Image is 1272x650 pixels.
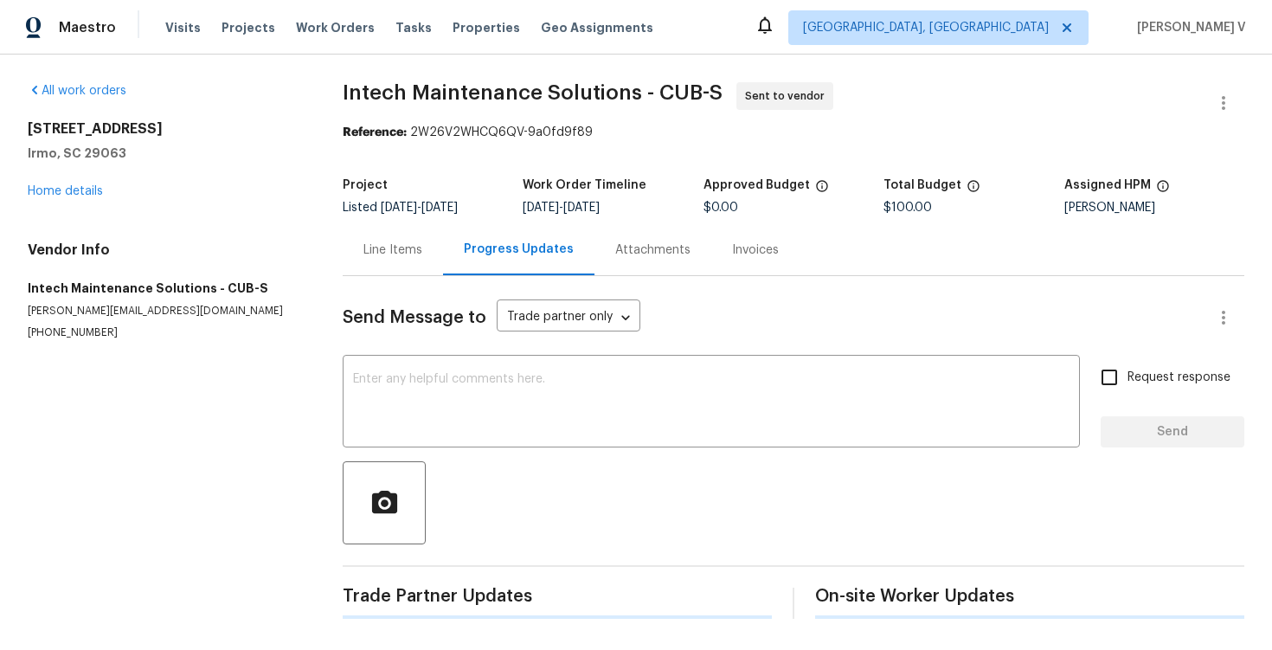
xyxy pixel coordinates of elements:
[343,309,486,326] span: Send Message to
[28,304,301,319] p: [PERSON_NAME][EMAIL_ADDRESS][DOMAIN_NAME]
[363,241,422,259] div: Line Items
[523,179,646,191] h5: Work Order Timeline
[732,241,779,259] div: Invoices
[523,202,559,214] span: [DATE]
[1156,179,1170,202] span: The hpm assigned to this work order.
[815,588,1244,605] span: On-site Worker Updates
[464,241,574,258] div: Progress Updates
[381,202,458,214] span: -
[28,85,126,97] a: All work orders
[296,19,375,36] span: Work Orders
[343,124,1244,141] div: 2W26V2WHCQ6QV-9a0fd9f89
[28,325,301,340] p: [PHONE_NUMBER]
[967,179,980,202] span: The total cost of line items that have been proposed by Opendoor. This sum includes line items th...
[28,145,301,162] h5: Irmo, SC 29063
[453,19,520,36] span: Properties
[421,202,458,214] span: [DATE]
[815,179,829,202] span: The total cost of line items that have been approved by both Opendoor and the Trade Partner. This...
[28,280,301,297] h5: Intech Maintenance Solutions - CUB-S
[883,179,961,191] h5: Total Budget
[222,19,275,36] span: Projects
[1064,179,1151,191] h5: Assigned HPM
[1130,19,1246,36] span: [PERSON_NAME] V
[28,241,301,259] h4: Vendor Info
[703,202,738,214] span: $0.00
[165,19,201,36] span: Visits
[59,19,116,36] span: Maestro
[497,304,640,332] div: Trade partner only
[343,588,772,605] span: Trade Partner Updates
[381,202,417,214] span: [DATE]
[1064,202,1244,214] div: [PERSON_NAME]
[343,179,388,191] h5: Project
[343,82,723,103] span: Intech Maintenance Solutions - CUB-S
[615,241,691,259] div: Attachments
[563,202,600,214] span: [DATE]
[1127,369,1230,387] span: Request response
[745,87,832,105] span: Sent to vendor
[343,202,458,214] span: Listed
[28,185,103,197] a: Home details
[343,126,407,138] b: Reference:
[28,120,301,138] h2: [STREET_ADDRESS]
[523,202,600,214] span: -
[395,22,432,34] span: Tasks
[803,19,1049,36] span: [GEOGRAPHIC_DATA], [GEOGRAPHIC_DATA]
[703,179,810,191] h5: Approved Budget
[541,19,653,36] span: Geo Assignments
[883,202,932,214] span: $100.00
